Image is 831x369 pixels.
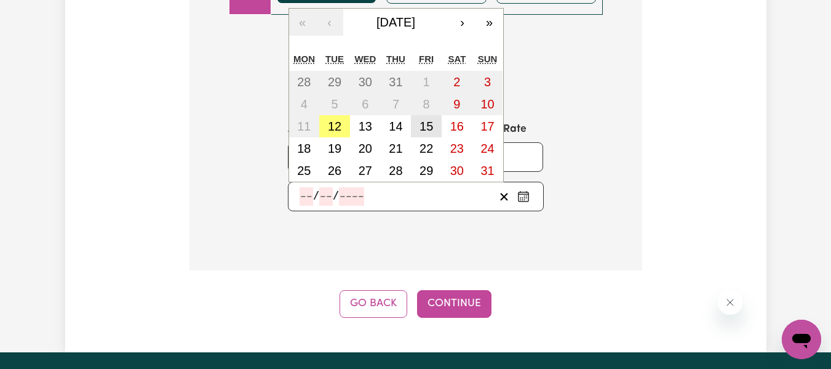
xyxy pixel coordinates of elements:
button: August 17, 2025 [472,115,503,137]
input: -- [300,187,313,206]
button: August 1, 2025 [411,71,442,93]
button: August 12, 2025 [319,115,350,137]
button: August 7, 2025 [381,93,412,115]
abbr: August 13, 2025 [359,120,372,133]
button: August 5, 2025 [319,93,350,115]
abbr: August 4, 2025 [301,97,308,111]
abbr: August 10, 2025 [480,97,494,111]
abbr: August 16, 2025 [450,120,464,133]
abbr: August 5, 2025 [331,97,338,111]
button: July 30, 2025 [350,71,381,93]
h3: Booking Time Options [229,74,603,92]
button: August 18, 2025 [289,137,320,160]
button: July 28, 2025 [289,71,320,93]
button: August 28, 2025 [381,160,412,182]
button: August 23, 2025 [442,137,472,160]
abbr: Monday [293,54,315,64]
button: Go Back [340,290,407,317]
abbr: August 25, 2025 [297,164,311,177]
button: August 8, 2025 [411,93,442,115]
button: August 20, 2025 [350,137,381,160]
button: August 2, 2025 [442,71,472,93]
button: August 27, 2025 [350,160,381,182]
button: July 31, 2025 [381,71,412,93]
span: Need any help? [7,9,74,18]
abbr: August 7, 2025 [392,97,399,111]
abbr: Tuesday [325,54,344,64]
abbr: August 17, 2025 [480,120,494,133]
abbr: Friday [419,54,434,64]
span: [DATE] [376,15,415,29]
abbr: August 24, 2025 [480,142,494,155]
button: Clear start date [495,187,514,206]
button: August 10, 2025 [472,93,503,115]
button: August 31, 2025 [472,160,503,182]
button: August 19, 2025 [319,137,350,160]
abbr: Wednesday [354,54,376,64]
label: Approximate hours [288,121,384,137]
abbr: August 14, 2025 [389,120,402,133]
abbr: August 18, 2025 [297,142,311,155]
abbr: August 27, 2025 [359,164,372,177]
button: August 16, 2025 [442,115,472,137]
span: / [313,190,319,203]
iframe: Button to launch messaging window [782,320,821,359]
input: ---- [339,187,364,206]
button: August 14, 2025 [381,115,412,137]
button: August 3, 2025 [472,71,503,93]
abbr: August 12, 2025 [328,120,341,133]
abbr: August 3, 2025 [484,75,491,89]
button: August 21, 2025 [381,137,412,160]
button: « [289,9,316,36]
button: August 24, 2025 [472,137,503,160]
abbr: August 30, 2025 [450,164,464,177]
abbr: August 6, 2025 [362,97,368,111]
button: ‹ [316,9,343,36]
button: Continue [417,290,491,317]
abbr: August 19, 2025 [328,142,341,155]
button: August 11, 2025 [289,115,320,137]
abbr: Saturday [448,54,466,64]
abbr: August 29, 2025 [419,164,433,177]
input: e.g. 2.5 [288,142,365,172]
abbr: Sunday [478,54,498,64]
abbr: July 29, 2025 [328,75,341,89]
button: August 30, 2025 [442,160,472,182]
iframe: Close message [718,290,742,315]
abbr: July 28, 2025 [297,75,311,89]
input: -- [319,187,333,206]
button: › [449,9,476,36]
abbr: August 2, 2025 [453,75,460,89]
button: [DATE] [343,9,449,36]
abbr: August 11, 2025 [297,120,311,133]
abbr: August 26, 2025 [328,164,341,177]
abbr: August 31, 2025 [480,164,494,177]
abbr: August 9, 2025 [453,97,460,111]
button: July 29, 2025 [319,71,350,93]
abbr: August 15, 2025 [419,120,433,133]
abbr: August 20, 2025 [359,142,372,155]
abbr: Thursday [386,54,405,64]
button: August 13, 2025 [350,115,381,137]
abbr: August 22, 2025 [419,142,433,155]
abbr: August 1, 2025 [423,75,430,89]
abbr: August 8, 2025 [423,97,430,111]
button: August 29, 2025 [411,160,442,182]
button: August 25, 2025 [289,160,320,182]
button: August 4, 2025 [289,93,320,115]
button: August 6, 2025 [350,93,381,115]
button: » [476,9,503,36]
input: e.g. 55 [468,142,544,172]
abbr: August 28, 2025 [389,164,402,177]
abbr: August 23, 2025 [450,142,464,155]
abbr: August 21, 2025 [389,142,402,155]
button: August 22, 2025 [411,137,442,160]
abbr: July 30, 2025 [359,75,372,89]
button: August 26, 2025 [319,160,350,182]
span: / [333,190,339,203]
button: August 15, 2025 [411,115,442,137]
button: August 9, 2025 [442,93,472,115]
abbr: July 31, 2025 [389,75,402,89]
button: Pick an approximate start date [514,187,533,206]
